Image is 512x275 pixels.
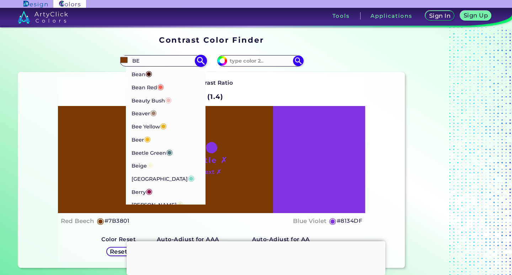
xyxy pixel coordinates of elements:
[337,216,362,226] h5: #8134DF
[429,13,450,19] h5: Sign In
[252,236,310,243] strong: Auto-Adjust for AA
[146,186,153,196] span: ◉
[132,132,151,146] p: Beer
[132,80,164,93] p: Bean Red
[61,216,94,226] h4: Red Beech
[196,89,226,105] h2: A (1.4)
[132,93,172,106] p: Beauty Bush
[194,55,207,67] img: icon search
[132,106,157,119] p: Beaver
[23,1,47,7] img: ArtyClick Design logo
[202,167,221,177] h4: Text ✗
[132,185,153,198] p: Berry
[132,197,183,211] p: [PERSON_NAME]
[425,11,455,21] a: Sign In
[105,216,129,226] h5: #7B3801
[408,33,497,270] iframe: Advertisement
[370,13,412,18] h3: Applications
[18,11,68,23] img: logo_artyclick_colors_white.svg
[127,241,385,273] iframe: Advertisement
[157,236,219,243] strong: Auto-Adjust for AAA
[190,79,233,86] strong: Contrast Ratio
[293,216,326,226] h4: Blue Violet
[130,56,196,65] input: type color 1..
[463,12,488,18] h5: Sign Up
[195,155,228,165] h1: Title ✗
[160,121,167,130] span: ◉
[165,95,172,104] span: ◉
[166,147,173,157] span: ◉
[147,160,154,169] span: ◉
[132,67,152,80] p: Bean
[157,82,164,91] span: ◉
[188,173,194,183] span: ◉
[159,35,264,45] h1: Contrast Color Finder
[329,217,337,225] h5: ◉
[101,236,136,243] strong: Color Reset
[132,146,173,159] p: Beetle Green
[150,108,157,117] span: ◉
[132,119,167,132] p: Bee Yellow
[460,11,491,21] a: Sign Up
[293,55,304,66] img: icon search
[132,158,154,171] p: Beige
[132,171,194,185] p: [GEOGRAPHIC_DATA]
[110,249,128,255] h5: Reset
[332,13,350,18] h3: Tools
[144,134,151,143] span: ◉
[227,56,293,65] input: type color 2..
[97,217,105,225] h5: ◉
[177,199,183,208] span: ◉
[145,69,152,78] span: ◉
